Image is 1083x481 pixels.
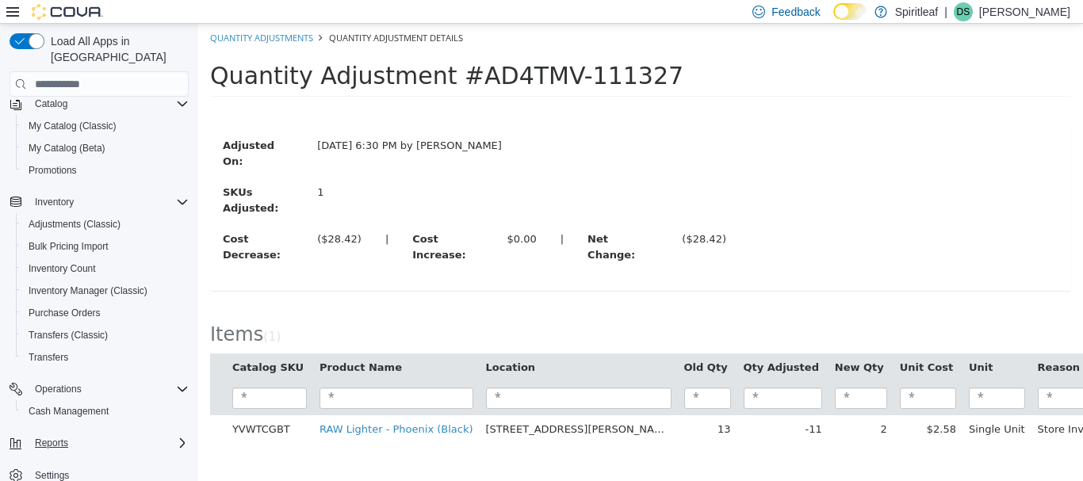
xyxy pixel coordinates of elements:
small: ( ) [65,306,82,320]
a: Adjustments (Classic) [22,215,127,234]
span: Bulk Pricing Import [29,240,109,253]
a: Cash Management [22,402,115,421]
a: Transfers (Classic) [22,326,114,345]
span: Purchase Orders [29,307,101,319]
button: Operations [29,380,88,399]
button: Promotions [16,159,195,181]
button: Catalog [3,93,195,115]
span: Quantity Adjustment #AD4TMV-111327 [12,38,485,66]
p: Spiritleaf [895,2,938,21]
span: Purchase Orders [22,303,189,323]
button: Cash Management [16,400,195,422]
button: My Catalog (Beta) [16,137,195,159]
p: [PERSON_NAME] [979,2,1070,21]
span: Transfers [29,351,68,364]
button: Inventory Count [16,258,195,280]
button: Adjustments (Classic) [16,213,195,235]
label: Net Change: [377,208,472,239]
td: $2.58 [695,391,764,420]
span: My Catalog (Classic) [29,120,117,132]
label: Adjusted On: [13,114,107,145]
a: Purchase Orders [22,303,107,323]
label: Cost Increase: [202,208,297,239]
td: Single Unit [764,391,833,420]
span: Cash Management [22,402,189,421]
span: Catalog [29,94,189,113]
button: Inventory Manager (Classic) [16,280,195,302]
span: Load All Apps in [GEOGRAPHIC_DATA] [44,33,189,65]
span: Reports [29,433,189,452]
button: Product Name [121,336,207,352]
span: Transfers [22,348,189,367]
td: Store Inventory Audit [833,391,956,420]
a: Transfers [22,348,75,367]
span: Transfers (Classic) [22,326,189,345]
button: Reason Code [840,336,918,352]
label: Cost Decrease: [13,208,107,239]
button: Purchase Orders [16,302,195,324]
button: Old Qty [486,336,533,352]
button: Catalog SKU [34,336,109,352]
a: Bulk Pricing Import [22,237,115,256]
button: Unit Cost [702,336,758,352]
span: My Catalog (Beta) [22,139,189,158]
span: Adjustments (Classic) [29,218,121,231]
span: Promotions [29,164,77,177]
button: Bulk Pricing Import [16,235,195,258]
a: Inventory Count [22,259,102,278]
input: Dark Mode [833,3,867,20]
button: Reports [29,433,75,452]
span: Operations [29,380,189,399]
button: Catalog [29,94,74,113]
p: | [944,2,947,21]
button: Transfers (Classic) [16,324,195,346]
button: Reports [3,432,195,454]
div: 1 [119,161,239,177]
span: Transfers (Classic) [29,329,108,342]
span: [STREET_ADDRESS][PERSON_NAME] [288,399,476,411]
button: Location [288,336,340,352]
div: $0.00 [309,208,339,223]
span: Adjustments (Classic) [22,215,189,234]
td: YVWTCGBT [28,391,115,420]
span: DS [957,2,970,21]
td: 2 [630,391,695,420]
img: Cova [32,4,103,20]
span: Feedback [771,4,820,20]
span: My Catalog (Classic) [22,116,189,136]
span: Quantity Adjustment Details [131,8,265,20]
td: 13 [480,391,539,420]
div: [DATE] 6:30 PM by [PERSON_NAME] [107,114,316,130]
label: SKUs Adjusted: [13,161,107,192]
a: My Catalog (Classic) [22,116,123,136]
label: | [350,208,377,223]
div: ($28.42) [119,208,163,223]
button: Unit [771,336,798,352]
label: | [175,208,202,223]
div: Danielle S [954,2,973,21]
span: My Catalog (Beta) [29,142,105,155]
button: Operations [3,378,195,400]
button: My Catalog (Classic) [16,115,195,137]
span: Inventory Count [29,262,96,275]
span: Inventory Count [22,259,189,278]
button: New Qty [637,336,689,352]
span: Inventory Manager (Classic) [22,281,189,300]
span: Catalog [35,97,67,110]
a: Promotions [22,161,83,180]
span: Cash Management [29,405,109,418]
button: Transfers [16,346,195,368]
button: Inventory [3,191,195,213]
a: RAW Lighter - Phoenix (Black) [121,399,274,411]
a: My Catalog (Beta) [22,139,112,158]
span: Reports [35,437,68,449]
a: Quantity Adjustments [12,8,115,20]
button: Qty Adjusted [545,336,624,352]
span: Inventory Manager (Classic) [29,284,147,297]
a: Inventory Manager (Classic) [22,281,154,300]
span: Inventory [29,193,189,212]
span: Promotions [22,161,189,180]
button: Inventory [29,193,80,212]
span: Bulk Pricing Import [22,237,189,256]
